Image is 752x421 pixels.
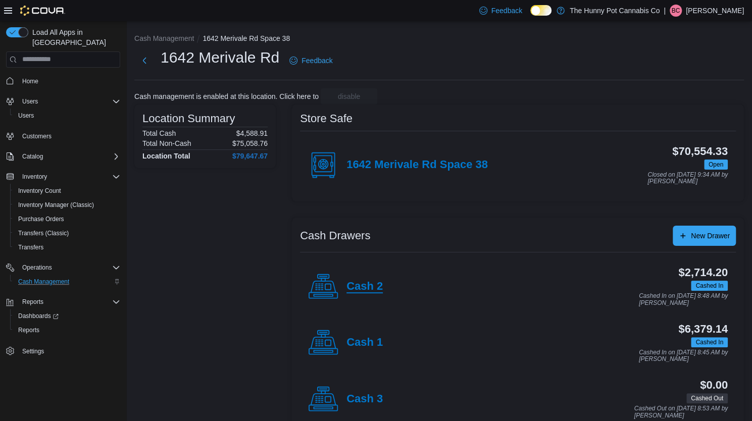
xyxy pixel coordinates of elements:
span: Cashed In [695,281,723,290]
button: Reports [2,295,124,309]
button: Reports [10,323,124,337]
span: Feedback [491,6,522,16]
h4: Cash 1 [346,336,383,349]
button: Inventory [18,171,51,183]
span: Users [18,112,34,120]
span: Inventory Count [18,187,61,195]
span: Open [704,160,728,170]
a: Purchase Orders [14,213,68,225]
span: Operations [18,261,120,274]
button: Users [18,95,42,108]
h4: Cash 2 [346,280,383,293]
h3: Store Safe [300,113,353,125]
span: Transfers [14,241,120,253]
nav: An example of EuiBreadcrumbs [134,33,744,45]
button: Transfers [10,240,124,254]
a: Users [14,110,38,122]
span: Transfers (Classic) [18,229,69,237]
span: Customers [22,132,52,140]
span: Catalog [22,152,43,161]
span: Transfers (Classic) [14,227,120,239]
span: Cashed Out [686,393,728,403]
a: Inventory Count [14,185,65,197]
p: Cashed In on [DATE] 8:45 AM by [PERSON_NAME] [639,349,728,363]
span: Cashed In [691,337,728,347]
span: Reports [14,324,120,336]
button: Inventory [2,170,124,184]
button: Operations [2,260,124,275]
button: Customers [2,129,124,143]
span: Transfers [18,243,43,251]
span: Settings [22,347,44,355]
p: $4,588.91 [236,129,268,137]
button: disable [321,88,377,104]
a: Feedback [475,1,526,21]
h4: 1642 Merivale Rd Space 38 [346,159,488,172]
a: Cash Management [14,276,73,288]
span: Dashboards [18,312,59,320]
span: Feedback [302,56,332,66]
p: [PERSON_NAME] [686,5,744,17]
h3: Location Summary [142,113,235,125]
h4: Location Total [142,152,190,160]
button: Transfers (Classic) [10,226,124,240]
span: Catalog [18,150,120,163]
span: Settings [18,344,120,357]
p: Closed on [DATE] 9:34 AM by [PERSON_NAME] [647,172,728,185]
a: Transfers (Classic) [14,227,73,239]
span: Inventory Manager (Classic) [14,199,120,211]
button: Inventory Manager (Classic) [10,198,124,212]
a: Transfers [14,241,47,253]
button: Home [2,74,124,88]
button: Inventory Count [10,184,124,198]
button: Settings [2,343,124,358]
button: Catalog [18,150,47,163]
span: Inventory [22,173,47,181]
span: Reports [18,326,39,334]
h6: Total Non-Cash [142,139,191,147]
h1: 1642 Merivale Rd [161,47,279,68]
h4: $79,647.67 [232,152,268,160]
a: Inventory Manager (Classic) [14,199,98,211]
button: Cash Management [10,275,124,289]
p: Cash management is enabled at this location. Click here to [134,92,319,100]
p: $75,058.76 [232,139,268,147]
h3: $0.00 [700,379,728,391]
button: Cash Management [134,34,194,42]
span: Cashed In [691,281,728,291]
h3: $70,554.33 [672,145,728,157]
p: Cashed In on [DATE] 8:48 AM by [PERSON_NAME] [639,293,728,306]
button: Purchase Orders [10,212,124,226]
span: Purchase Orders [14,213,120,225]
div: Brody Chabot [670,5,682,17]
button: New Drawer [673,226,736,246]
span: Customers [18,130,120,142]
span: Users [14,110,120,122]
h4: Cash 3 [346,393,383,406]
span: Home [18,75,120,87]
a: Customers [18,130,56,142]
button: Users [2,94,124,109]
button: Users [10,109,124,123]
button: Catalog [2,149,124,164]
span: Cash Management [14,276,120,288]
button: Next [134,50,155,71]
span: BC [672,5,680,17]
span: Reports [22,298,43,306]
span: Inventory Manager (Classic) [18,201,94,209]
span: New Drawer [691,231,730,241]
span: Inventory Count [14,185,120,197]
span: Load All Apps in [GEOGRAPHIC_DATA] [28,27,120,47]
button: 1642 Merivale Rd Space 38 [203,34,290,42]
span: Home [22,77,38,85]
a: Home [18,75,42,87]
span: Reports [18,296,120,308]
span: Cashed In [695,338,723,347]
a: Reports [14,324,43,336]
span: Purchase Orders [18,215,64,223]
p: The Hunny Pot Cannabis Co [570,5,660,17]
h3: $6,379.14 [678,323,728,335]
h6: Total Cash [142,129,176,137]
input: Dark Mode [530,5,552,16]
